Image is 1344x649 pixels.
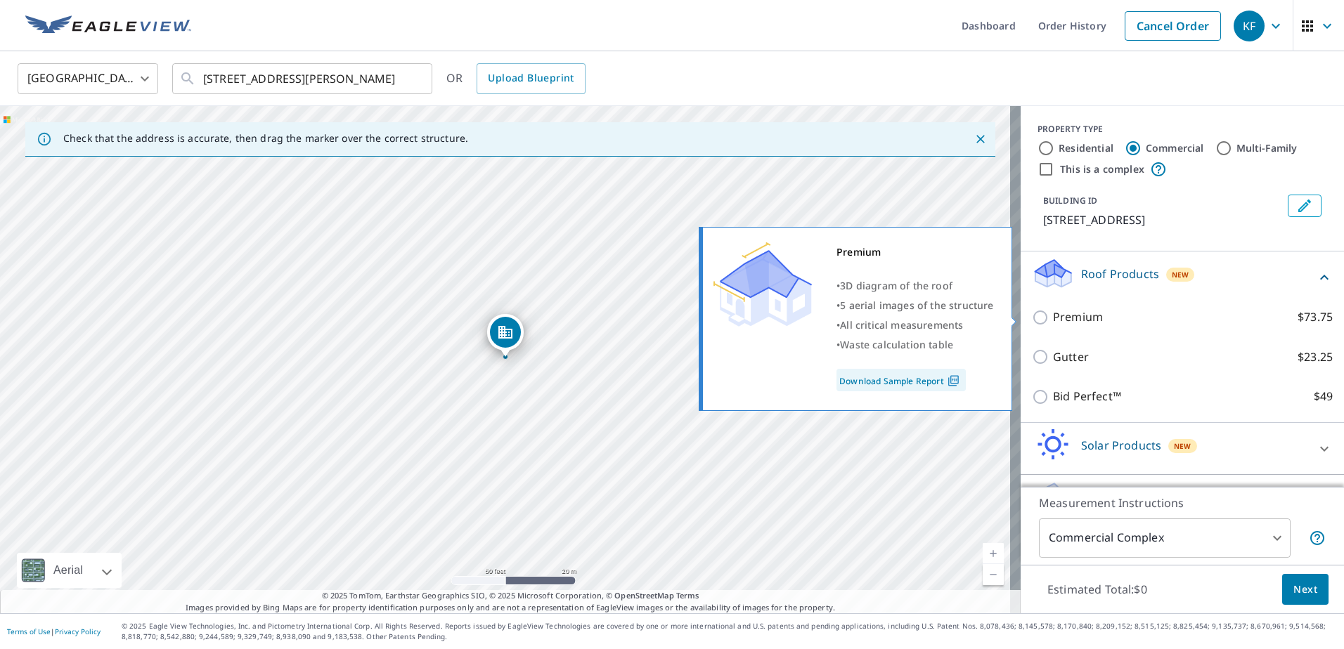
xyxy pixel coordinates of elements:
label: Commercial [1146,141,1204,155]
div: Dropped pin, building 1, Commercial property, 123 Stem Loop Kingston, ID 83839 [487,314,524,358]
img: Pdf Icon [944,374,963,387]
a: Download Sample Report [836,369,966,391]
p: $49 [1314,388,1333,405]
a: Current Level 19, Zoom Out [983,564,1004,585]
p: | [7,627,101,636]
p: $73.75 [1298,308,1333,326]
button: Close [971,130,990,148]
span: Waste calculation table [840,338,953,351]
span: © 2025 TomTom, Earthstar Geographics SIO, © 2025 Microsoft Corporation, © [322,590,699,602]
div: Walls ProductsNew [1032,480,1333,520]
p: Check that the address is accurate, then drag the marker over the correct structure. [63,132,468,145]
p: © 2025 Eagle View Technologies, Inc. and Pictometry International Corp. All Rights Reserved. Repo... [122,621,1337,642]
a: Upload Blueprint [477,63,585,94]
p: Gutter [1053,348,1089,366]
a: Cancel Order [1125,11,1221,41]
p: Measurement Instructions [1039,494,1326,511]
div: Aerial [49,553,87,588]
span: 5 aerial images of the structure [840,299,993,312]
span: Each building may require a separate measurement report; if so, your account will be billed per r... [1309,530,1326,546]
p: Solar Products [1081,437,1161,454]
div: Aerial [17,553,122,588]
a: Terms of Use [7,627,51,636]
p: Roof Products [1081,265,1159,282]
span: New [1174,440,1191,452]
div: Solar ProductsNew [1032,428,1333,468]
button: Edit building 1 [1288,195,1322,217]
p: [STREET_ADDRESS] [1043,211,1282,228]
div: Commercial Complex [1039,518,1291,558]
div: • [836,335,994,355]
span: Next [1293,581,1317,598]
span: New [1172,269,1189,280]
label: Multi-Family [1236,141,1298,155]
a: OpenStreetMap [614,590,673,601]
span: Upload Blueprint [488,70,574,87]
a: Terms [676,590,699,601]
button: Next [1282,574,1329,605]
div: • [836,276,994,296]
label: Residential [1059,141,1113,155]
div: PROPERTY TYPE [1038,123,1327,136]
div: Roof ProductsNew [1032,257,1333,297]
div: • [836,315,994,335]
div: KF [1234,11,1265,41]
p: Bid Perfect™ [1053,388,1121,405]
span: 3D diagram of the roof [840,279,952,292]
span: All critical measurements [840,318,963,332]
div: OR [446,63,586,94]
div: • [836,296,994,315]
p: Premium [1053,308,1103,326]
div: [GEOGRAPHIC_DATA] [18,59,158,98]
a: Privacy Policy [55,627,101,636]
a: Current Level 19, Zoom In [983,543,1004,564]
input: Search by address or latitude-longitude [203,59,403,98]
label: This is a complex [1060,162,1144,176]
p: Estimated Total: $0 [1036,574,1158,605]
div: Premium [836,242,994,262]
p: BUILDING ID [1043,195,1097,206]
img: Premium [713,242,812,327]
img: EV Logo [25,15,191,37]
p: $23.25 [1298,348,1333,366]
